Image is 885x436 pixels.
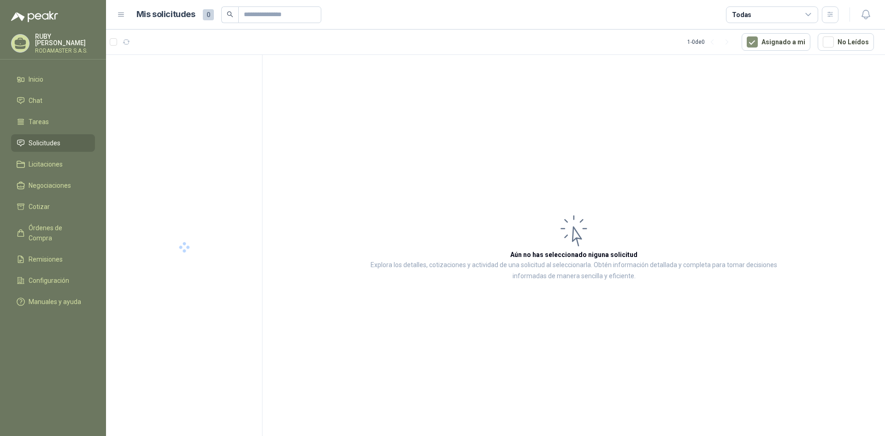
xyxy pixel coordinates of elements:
span: Tareas [29,117,49,127]
p: Explora los detalles, cotizaciones y actividad de una solicitud al seleccionarla. Obtén informaci... [355,260,793,282]
a: Inicio [11,71,95,88]
a: Licitaciones [11,155,95,173]
img: Logo peakr [11,11,58,22]
p: RODAMASTER S.A.S. [35,48,95,54]
span: Negociaciones [29,180,71,191]
a: Tareas [11,113,95,131]
a: Chat [11,92,95,109]
button: No Leídos [818,33,874,51]
span: 0 [203,9,214,20]
h3: Aún no has seleccionado niguna solicitud [510,250,637,260]
span: search [227,11,233,18]
span: Inicio [29,74,43,84]
a: Órdenes de Compra [11,219,95,247]
span: Licitaciones [29,159,63,169]
button: Asignado a mi [742,33,810,51]
div: 1 - 0 de 0 [687,35,734,49]
p: RUBY [PERSON_NAME] [35,33,95,46]
span: Manuales y ayuda [29,297,81,307]
span: Remisiones [29,254,63,264]
span: Cotizar [29,202,50,212]
a: Configuración [11,272,95,289]
a: Remisiones [11,251,95,268]
a: Manuales y ayuda [11,293,95,311]
div: Todas [732,10,751,20]
span: Solicitudes [29,138,60,148]
span: Chat [29,96,42,106]
span: Órdenes de Compra [29,223,86,243]
a: Solicitudes [11,134,95,152]
a: Cotizar [11,198,95,215]
span: Configuración [29,275,69,286]
a: Negociaciones [11,177,95,194]
h1: Mis solicitudes [136,8,195,21]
